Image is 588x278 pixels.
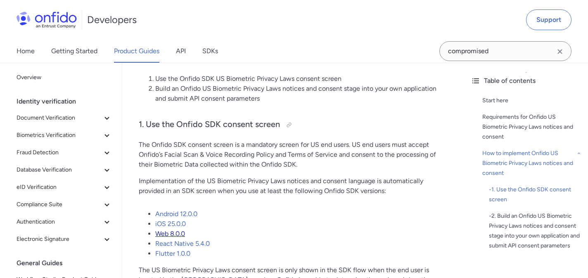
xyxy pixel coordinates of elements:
span: Authentication [17,217,102,227]
span: Document Verification [17,113,102,123]
a: Android 12.0.0 [155,210,197,218]
a: Getting Started [51,40,97,63]
button: Authentication [13,214,115,230]
button: Database Verification [13,162,115,178]
div: Identity verification [17,93,119,110]
svg: Clear search field button [555,47,565,57]
p: The Onfido SDK consent screen is a mandatory screen for US end users. US end users must accept On... [139,140,448,170]
a: Product Guides [114,40,159,63]
h1: Developers [87,13,137,26]
span: Compliance Suite [17,200,102,210]
a: SDKs [202,40,218,63]
a: How to implement Onfido US Biometric Privacy Laws notices and consent [482,148,581,178]
a: Flutter 1.0.0 [155,250,190,257]
a: Home [17,40,35,63]
div: - 2. Build an Onfido US Biometric Privacy Laws notices and consent stage into your own applicatio... [489,211,581,251]
li: Build an Onfido US Biometric Privacy Laws notices and consent stage into your own application and... [155,84,448,104]
span: Biometrics Verification [17,130,102,140]
a: React Native 5.4.0 [155,240,210,247]
a: Support [526,9,571,30]
a: Requirements for Onfido US Biometric Privacy Laws notices and consent [482,112,581,142]
span: Overview [17,73,112,82]
button: Fraud Detection [13,144,115,161]
input: Onfido search input field [439,41,571,61]
span: Fraud Detection [17,148,102,158]
span: Database Verification [17,165,102,175]
a: Start here [482,96,581,106]
button: Electronic Signature [13,231,115,247]
a: -1. Use the Onfido SDK consent screen [489,185,581,205]
a: Overview [13,69,115,86]
div: - 1. Use the Onfido SDK consent screen [489,185,581,205]
a: -2. Build an Onfido US Biometric Privacy Laws notices and consent stage into your own application... [489,211,581,251]
h3: 1. Use the Onfido SDK consent screen [139,118,448,132]
button: Document Verification [13,110,115,126]
a: API [176,40,186,63]
p: Implementation of the US Biometric Privacy Laws notices and consent language is automatically pro... [139,176,448,196]
a: Web 8.0.0 [155,230,185,238]
button: eID Verification [13,179,115,196]
span: eID Verification [17,182,102,192]
a: iOS 25.0.0 [155,220,186,228]
span: Electronic Signature [17,234,102,244]
div: General Guides [17,255,119,271]
div: Table of contents [471,76,581,86]
button: Biometrics Verification [13,127,115,144]
li: Use the Onfido SDK US Biometric Privacy Laws consent screen [155,74,448,84]
img: Onfido Logo [17,12,77,28]
button: Compliance Suite [13,196,115,213]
